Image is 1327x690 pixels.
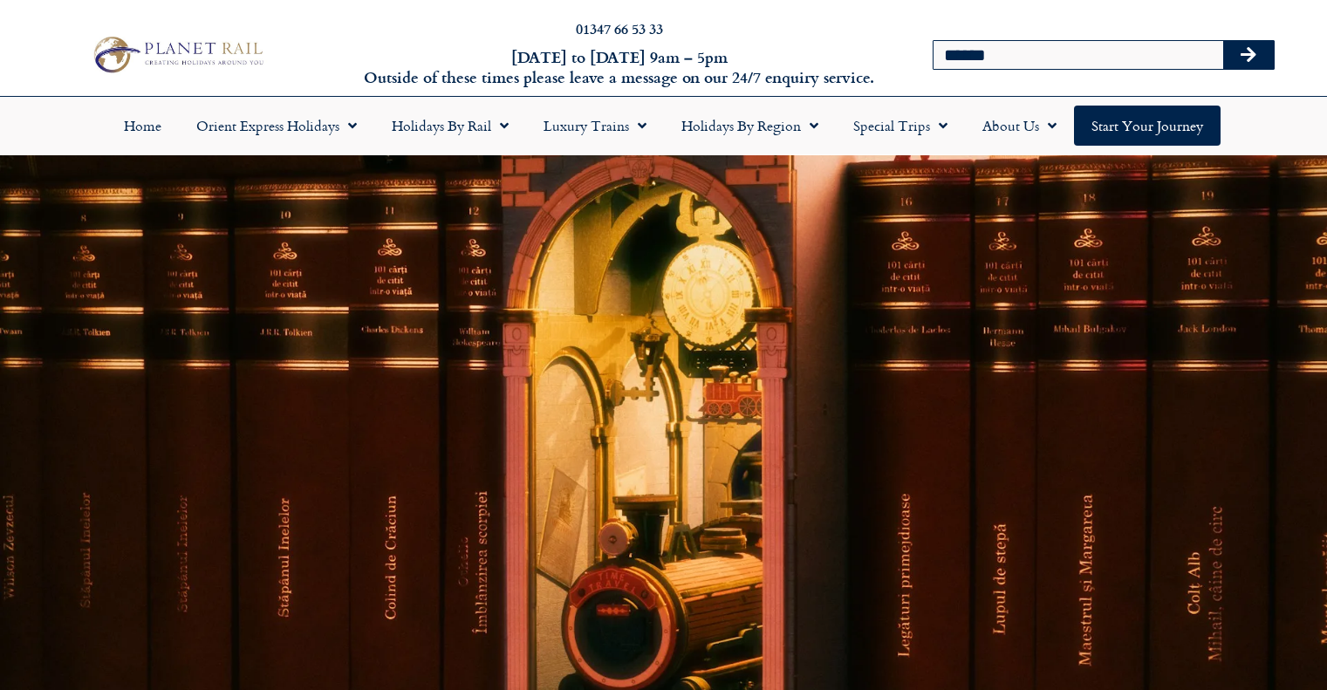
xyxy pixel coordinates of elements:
[1074,106,1221,146] a: Start your Journey
[374,106,526,146] a: Holidays by Rail
[179,106,374,146] a: Orient Express Holidays
[576,18,663,38] a: 01347 66 53 33
[106,106,179,146] a: Home
[965,106,1074,146] a: About Us
[9,106,1318,146] nav: Menu
[86,32,268,77] img: Planet Rail Train Holidays Logo
[359,47,880,88] h6: [DATE] to [DATE] 9am – 5pm Outside of these times please leave a message on our 24/7 enquiry serv...
[664,106,836,146] a: Holidays by Region
[526,106,664,146] a: Luxury Trains
[836,106,965,146] a: Special Trips
[1223,41,1274,69] button: Search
